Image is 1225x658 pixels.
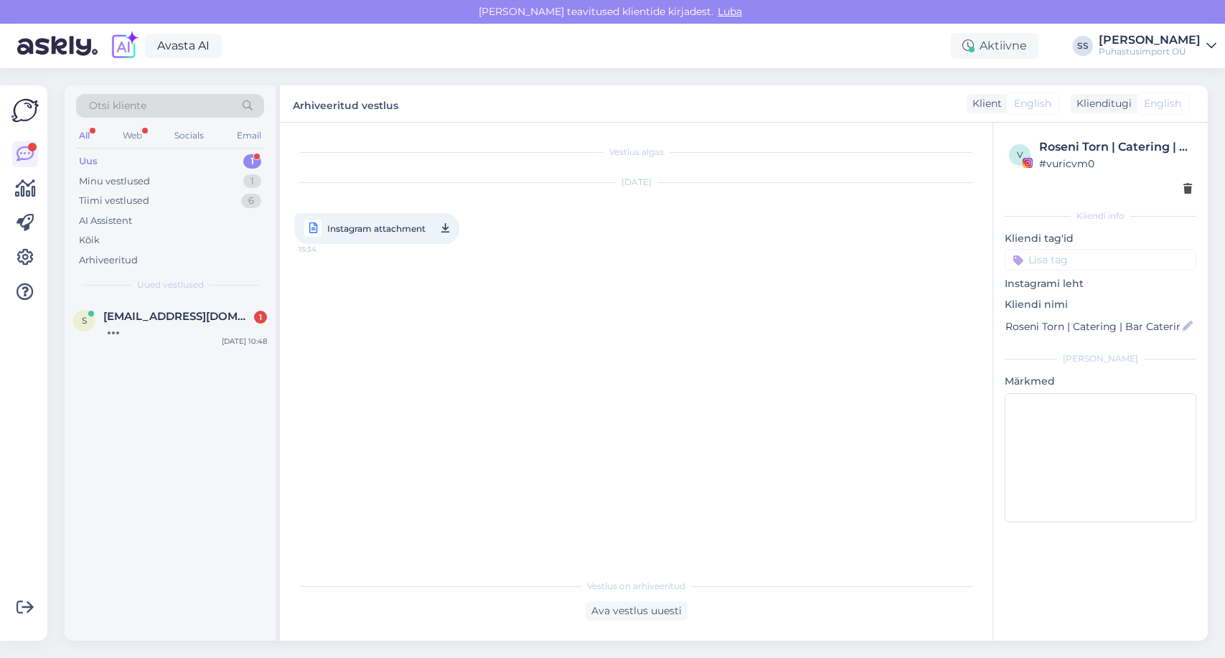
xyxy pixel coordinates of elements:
[586,601,687,621] div: Ava vestlus uuesti
[1005,210,1196,222] div: Kliendi info
[145,34,222,58] a: Avasta AI
[222,336,267,347] div: [DATE] 10:48
[294,146,978,159] div: Vestlus algas
[79,154,98,169] div: Uus
[967,96,1002,111] div: Klient
[1144,96,1181,111] span: English
[1039,138,1192,156] div: Roseni Torn | Catering | Bar Catering
[327,220,426,238] span: Instagram attachment
[243,154,261,169] div: 1
[1005,276,1196,291] p: Instagrami leht
[89,98,146,113] span: Otsi kliente
[82,315,87,326] span: s
[299,240,352,258] span: 15:34
[294,213,459,244] a: Instagram attachment15:34
[241,194,261,208] div: 6
[120,126,145,145] div: Web
[109,31,139,61] img: explore-ai
[294,176,978,189] div: [DATE]
[1099,34,1216,57] a: [PERSON_NAME]Puhastusimport OÜ
[951,33,1038,59] div: Aktiivne
[1099,46,1201,57] div: Puhastusimport OÜ
[1039,156,1192,171] div: # vuricvm0
[172,126,207,145] div: Socials
[79,253,138,268] div: Arhiveeritud
[1014,96,1051,111] span: English
[1017,149,1023,160] span: v
[79,194,149,208] div: Tiimi vestlused
[1005,319,1180,334] input: Lisa nimi
[243,174,261,189] div: 1
[103,310,253,323] span: stefania.nuut@gmail.com
[79,174,150,189] div: Minu vestlused
[1073,36,1093,56] div: SS
[1099,34,1201,46] div: [PERSON_NAME]
[254,311,267,324] div: 1
[587,580,685,593] span: Vestlus on arhiveeritud
[79,214,132,228] div: AI Assistent
[293,94,398,113] label: Arhiveeritud vestlus
[1005,297,1196,312] p: Kliendi nimi
[1005,374,1196,389] p: Märkmed
[79,233,100,248] div: Kõik
[1005,249,1196,271] input: Lisa tag
[1005,231,1196,246] p: Kliendi tag'id
[1071,96,1132,111] div: Klienditugi
[76,126,93,145] div: All
[11,97,39,124] img: Askly Logo
[137,278,204,291] span: Uued vestlused
[1005,352,1196,365] div: [PERSON_NAME]
[234,126,264,145] div: Email
[713,5,746,18] span: Luba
